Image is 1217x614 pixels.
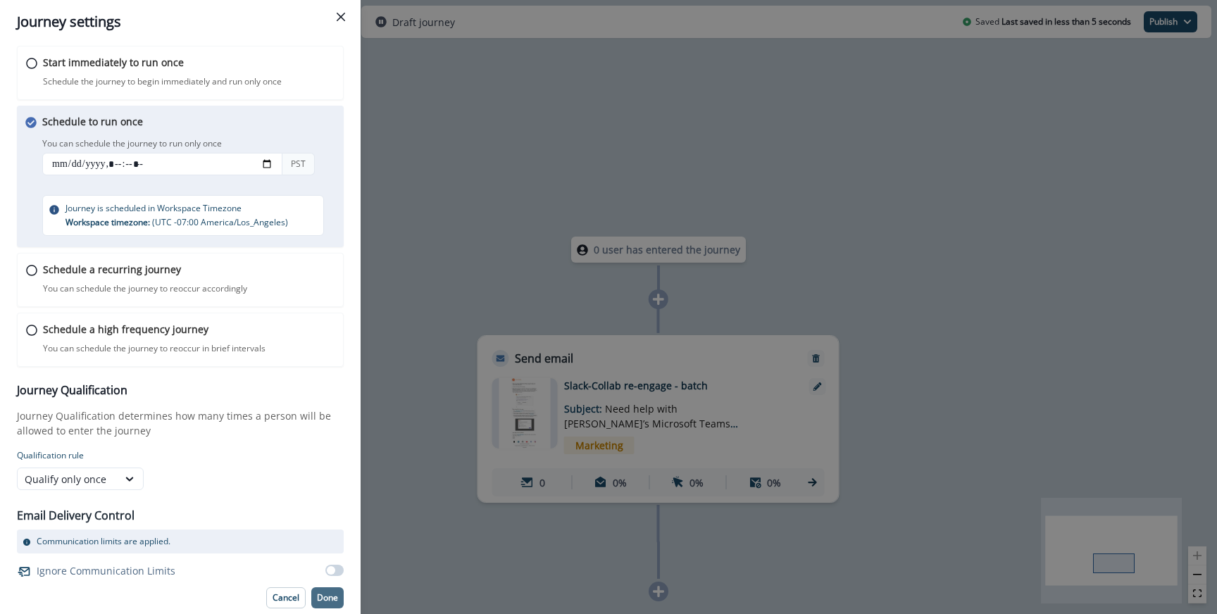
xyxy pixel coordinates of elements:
p: Journey Qualification determines how many times a person will be allowed to enter the journey [17,408,344,438]
p: Cancel [273,593,299,603]
p: You can schedule the journey to run only once [42,137,222,150]
span: Workspace timezone: [65,216,152,228]
button: Done [311,587,344,608]
p: Communication limits are applied. [37,535,170,548]
div: PST [282,153,315,175]
p: Email Delivery Control [17,507,135,524]
p: Journey is scheduled in Workspace Timezone ( UTC -07:00 America/Los_Angeles ) [65,201,288,230]
p: You can schedule the journey to reoccur in brief intervals [43,342,266,355]
button: Cancel [266,587,306,608]
p: Schedule to run once [42,114,143,129]
p: Ignore Communication Limits [37,563,175,578]
div: Qualify only once [25,472,111,487]
p: Done [317,593,338,603]
div: Journey settings [17,11,344,32]
p: Qualification rule [17,449,344,462]
p: You can schedule the journey to reoccur accordingly [43,282,247,295]
h3: Journey Qualification [17,384,344,397]
button: Close [330,6,352,28]
p: Start immediately to run once [43,55,184,70]
p: Schedule the journey to begin immediately and run only once [43,75,282,88]
p: Schedule a high frequency journey [43,322,208,337]
p: Schedule a recurring journey [43,262,181,277]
